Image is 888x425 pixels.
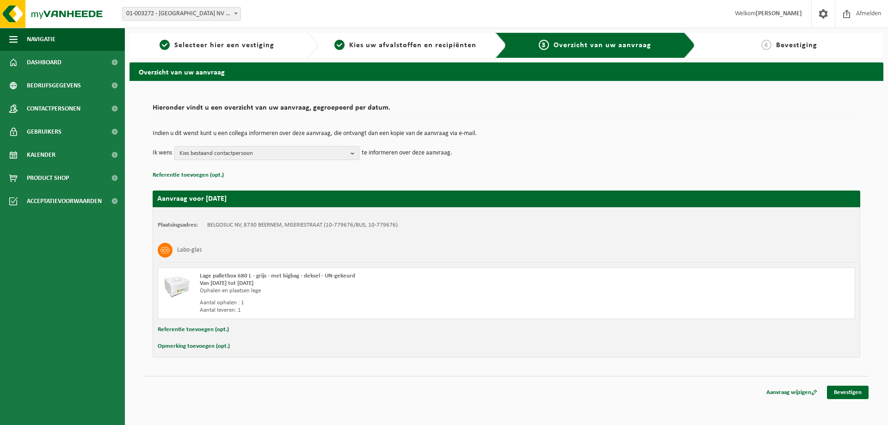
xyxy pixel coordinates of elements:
span: Selecteer hier een vestiging [174,42,274,49]
span: Bedrijfsgegevens [27,74,81,97]
a: Aanvraag wijzigen [759,386,824,399]
h3: Labo-glas [177,243,202,258]
td: BELGOSUC NV, 8730 BEERNEM, MISERIESTRAAT (10-779676/BUS, 10-779676) [207,222,398,229]
span: Bevestiging [776,42,817,49]
strong: [PERSON_NAME] [756,10,802,17]
button: Kies bestaand contactpersoon [174,146,359,160]
div: Aantal ophalen : 1 [200,299,543,307]
span: 4 [761,40,771,50]
span: 3 [539,40,549,50]
p: te informeren over deze aanvraag. [362,146,452,160]
span: Navigatie [27,28,55,51]
span: Acceptatievoorwaarden [27,190,102,213]
h2: Hieronder vindt u een overzicht van uw aanvraag, gegroepeerd per datum. [153,104,860,117]
span: Kies uw afvalstoffen en recipiënten [349,42,476,49]
span: 01-003272 - BELGOSUC NV - BEERNEM [123,7,240,20]
strong: Van [DATE] tot [DATE] [200,280,253,286]
span: Contactpersonen [27,97,80,120]
span: 01-003272 - BELGOSUC NV - BEERNEM [122,7,241,21]
h2: Overzicht van uw aanvraag [129,62,883,80]
span: Lage palletbox 680 L - grijs - met bigbag - deksel - UN-gekeurd [200,273,355,279]
div: Ophalen en plaatsen lege [200,287,543,295]
p: Indien u dit wenst kunt u een collega informeren over deze aanvraag, die ontvangt dan een kopie v... [153,130,860,137]
span: 1 [160,40,170,50]
span: Dashboard [27,51,62,74]
strong: Aanvraag voor [DATE] [157,195,227,203]
span: Kies bestaand contactpersoon [179,147,347,160]
a: 2Kies uw afvalstoffen en recipiënten [323,40,488,51]
span: Overzicht van uw aanvraag [554,42,651,49]
a: Bevestigen [827,386,869,399]
span: Product Shop [27,166,69,190]
p: Ik wens [153,146,172,160]
a: 1Selecteer hier een vestiging [134,40,300,51]
strong: Plaatsingsadres: [158,222,198,228]
div: Aantal leveren: 1 [200,307,543,314]
span: Gebruikers [27,120,62,143]
img: PB-LB-0680-HPE-GY-02.png [163,272,191,300]
button: Opmerking toevoegen (opt.) [158,340,230,352]
button: Referentie toevoegen (opt.) [153,169,224,181]
span: Kalender [27,143,55,166]
span: 2 [334,40,345,50]
button: Referentie toevoegen (opt.) [158,324,229,336]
